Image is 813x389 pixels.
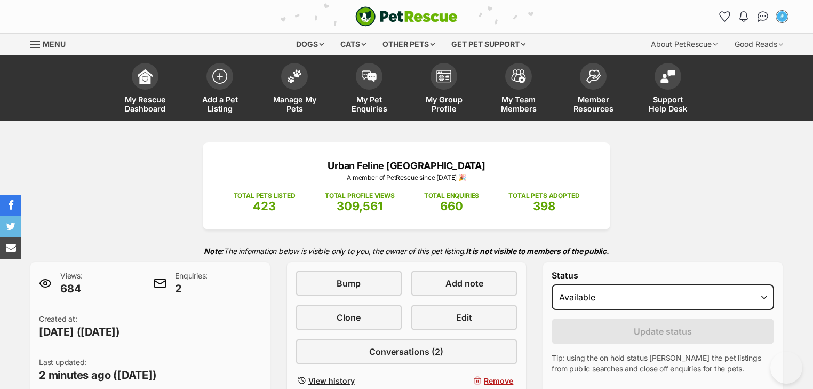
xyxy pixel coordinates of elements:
[296,305,402,330] a: Clone
[481,58,556,121] a: My Team Members
[325,191,395,201] p: TOTAL PROFILE VIEWS
[175,281,208,296] span: 2
[39,314,120,339] p: Created at:
[754,8,771,25] a: Conversations
[484,375,513,386] span: Remove
[495,95,543,113] span: My Team Members
[182,58,257,121] a: Add a Pet Listing
[411,305,517,330] a: Edit
[508,191,579,201] p: TOTAL PETS ADOPTED
[440,199,463,213] span: 660
[716,8,733,25] a: Favourites
[138,69,153,84] img: dashboard-icon-eb2f2d2d3e046f16d808141f083e7271f6b2e854fb5c12c21221c1fb7104beca.svg
[411,271,517,296] a: Add note
[270,95,318,113] span: Manage My Pets
[234,191,296,201] p: TOTAL PETS LISTED
[196,95,244,113] span: Add a Pet Listing
[333,34,373,55] div: Cats
[631,58,705,121] a: Support Help Desk
[552,271,774,280] label: Status
[777,11,787,22] img: Daniel Lewis profile pic
[337,199,382,213] span: 309,561
[634,325,692,338] span: Update status
[643,34,725,55] div: About PetRescue
[436,70,451,83] img: group-profile-icon-3fa3cf56718a62981997c0bc7e787c4b2cf8bcc04b72c1350f741eb67cf2f40e.svg
[511,69,526,83] img: team-members-icon-5396bd8760b3fe7c0b43da4ab00e1e3bb1a5d9ba89233759b79545d2d3fc5d0d.svg
[375,34,442,55] div: Other pets
[219,173,594,182] p: A member of PetRescue since [DATE] 🎉
[296,373,402,388] a: View history
[337,277,361,290] span: Bump
[332,58,407,121] a: My Pet Enquiries
[739,11,748,22] img: notifications-46538b983faf8c2785f20acdc204bb7945ddae34d4c08c2a6579f10ce5e182be.svg
[345,95,393,113] span: My Pet Enquiries
[770,352,802,384] iframe: Help Scout Beacon - Open
[204,247,224,256] strong: Note:
[219,158,594,173] p: Urban Feline [GEOGRAPHIC_DATA]
[533,199,555,213] span: 398
[456,311,472,324] span: Edit
[556,58,631,121] a: Member Resources
[758,11,769,22] img: chat-41dd97257d64d25036548639549fe6c8038ab92f7586957e7f3b1b290dea8141.svg
[355,6,458,27] img: logo-cat-932fe2b9b8326f06289b0f2fb663e598f794de774fb13d1741a6617ecf9a85b4.svg
[43,39,66,49] span: Menu
[569,95,617,113] span: Member Resources
[30,34,73,53] a: Menu
[660,70,675,83] img: help-desk-icon-fdf02630f3aa405de69fd3d07c3f3aa587a6932b1a1747fa1d2bba05be0121f9.svg
[337,311,361,324] span: Clone
[552,319,774,344] button: Update status
[644,95,692,113] span: Support Help Desk
[39,324,120,339] span: [DATE] ([DATE])
[735,8,752,25] button: Notifications
[296,339,518,364] a: Conversations (2)
[60,271,83,296] p: Views:
[308,375,355,386] span: View history
[108,58,182,121] a: My Rescue Dashboard
[257,58,332,121] a: Manage My Pets
[727,34,791,55] div: Good Reads
[369,345,443,358] span: Conversations (2)
[586,69,601,84] img: member-resources-icon-8e73f808a243e03378d46382f2149f9095a855e16c252ad45f914b54edf8863c.svg
[411,373,517,388] button: Remove
[60,281,83,296] span: 684
[296,271,402,296] a: Bump
[774,8,791,25] button: My account
[355,6,458,27] a: PetRescue
[121,95,169,113] span: My Rescue Dashboard
[444,34,533,55] div: Get pet support
[552,353,774,374] p: Tip: using the on hold status [PERSON_NAME] the pet listings from public searches and close off e...
[362,70,377,82] img: pet-enquiries-icon-7e3ad2cf08bfb03b45e93fb7055b45f3efa6380592205ae92323e6603595dc1f.svg
[289,34,331,55] div: Dogs
[445,277,483,290] span: Add note
[420,95,468,113] span: My Group Profile
[424,191,479,201] p: TOTAL ENQUIRIES
[39,357,157,383] p: Last updated:
[716,8,791,25] ul: Account quick links
[30,240,783,262] p: The information below is visible only to you, the owner of this pet listing.
[175,271,208,296] p: Enquiries:
[407,58,481,121] a: My Group Profile
[287,69,302,83] img: manage-my-pets-icon-02211641906a0b7f246fdf0571729dbe1e7629f14944591b6c1af311fb30b64b.svg
[466,247,609,256] strong: It is not visible to members of the public.
[39,368,157,383] span: 2 minutes ago ([DATE])
[212,69,227,84] img: add-pet-listing-icon-0afa8454b4691262ce3f59096e99ab1cd57d4a30225e0717b998d2c9b9846f56.svg
[253,199,276,213] span: 423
